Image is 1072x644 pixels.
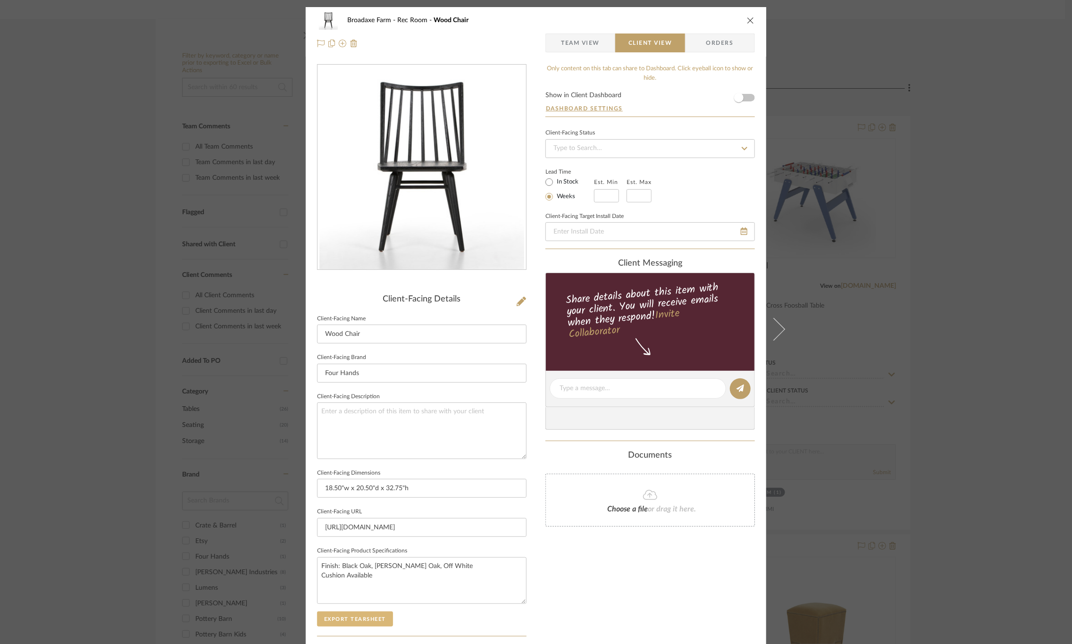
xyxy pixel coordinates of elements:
[545,176,594,202] mat-radio-group: Select item type
[350,40,358,47] img: Remove from project
[555,192,575,201] label: Weeks
[317,317,366,321] label: Client-Facing Name
[545,214,624,219] label: Client-Facing Target Install Date
[555,178,578,186] label: In Stock
[545,131,595,135] div: Client-Facing Status
[545,64,755,83] div: Only content on this tab can share to Dashboard. Click eyeball icon to show or hide.
[746,16,755,25] button: close
[627,179,652,185] label: Est. Max
[594,179,618,185] label: Est. Min
[696,33,744,52] span: Orders
[397,17,434,24] span: Rec Room
[434,17,469,24] span: Wood Chair
[561,33,600,52] span: Team View
[317,510,362,514] label: Client-Facing URL
[317,518,527,537] input: Enter item URL
[318,65,526,270] div: 0
[317,294,527,305] div: Client-Facing Details
[317,355,366,360] label: Client-Facing Brand
[545,222,755,241] input: Enter Install Date
[545,104,623,113] button: Dashboard Settings
[317,471,380,476] label: Client-Facing Dimensions
[545,139,755,158] input: Type to Search…
[319,65,524,270] img: fdc0650d-85bd-49cd-9547-08eff2a49238_436x436.jpg
[317,11,340,30] img: fdc0650d-85bd-49cd-9547-08eff2a49238_48x40.jpg
[545,259,755,269] div: client Messaging
[347,17,397,24] span: Broadaxe Farm
[317,364,527,383] input: Enter Client-Facing Brand
[628,33,672,52] span: Client View
[648,505,696,513] span: or drag it here.
[607,505,648,513] span: Choose a file
[544,279,756,343] div: Share details about this item with your client. You will receive emails when they respond!
[545,167,594,176] label: Lead Time
[317,325,527,343] input: Enter Client-Facing Item Name
[545,451,755,461] div: Documents
[317,611,393,627] button: Export Tearsheet
[317,479,527,498] input: Enter item dimensions
[317,394,380,399] label: Client-Facing Description
[317,549,407,553] label: Client-Facing Product Specifications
